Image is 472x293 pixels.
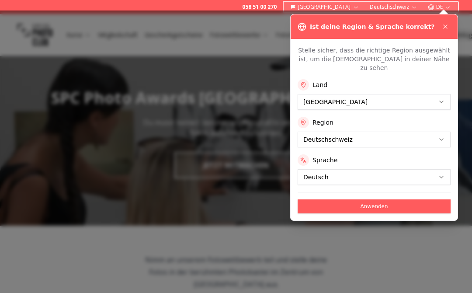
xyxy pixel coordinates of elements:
label: Region [312,118,333,127]
button: Anwenden [298,199,451,213]
label: Land [312,80,327,89]
p: Stelle sicher, dass die richtige Region ausgewählt ist, um die [DEMOGRAPHIC_DATA] in deiner Nähe ... [298,46,451,72]
h3: Ist deine Region & Sprache korrekt? [310,22,434,31]
button: DE [424,2,455,12]
button: [GEOGRAPHIC_DATA] [287,2,363,12]
a: 058 51 00 270 [242,3,277,10]
button: Deutschschweiz [366,2,421,12]
label: Sprache [312,156,337,164]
